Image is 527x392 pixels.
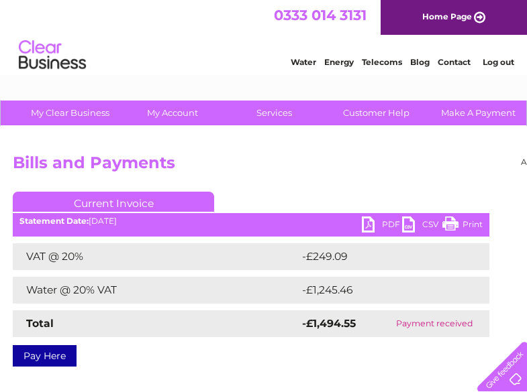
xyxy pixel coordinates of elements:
[321,101,432,125] a: Customer Help
[13,345,77,367] a: Pay Here
[291,57,316,67] a: Water
[483,57,514,67] a: Log out
[13,243,299,270] td: VAT @ 20%
[15,101,126,125] a: My Clear Business
[442,216,483,236] a: Print
[362,216,402,236] a: PDF
[219,101,330,125] a: Services
[299,243,468,270] td: -£249.09
[379,310,489,337] td: Payment received
[274,7,367,23] a: 0333 014 3131
[13,277,299,304] td: Water @ 20% VAT
[324,57,354,67] a: Energy
[299,277,469,304] td: -£1,245.46
[19,216,89,226] b: Statement Date:
[26,317,54,330] strong: Total
[13,216,489,226] div: [DATE]
[410,57,430,67] a: Blog
[402,216,442,236] a: CSV
[302,317,356,330] strong: -£1,494.55
[117,101,228,125] a: My Account
[13,192,214,212] a: Current Invoice
[438,57,471,67] a: Contact
[362,57,402,67] a: Telecoms
[18,35,87,76] img: logo.png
